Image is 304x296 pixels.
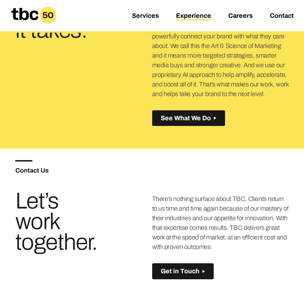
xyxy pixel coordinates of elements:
[152,3,289,99] p: The days of advertisers shouting from the rooftops are over. So, TBC works harder. We find the ri...
[152,110,225,126] button: See What We Do
[152,263,214,279] button: Get in Touch
[132,12,159,21] a: Services
[270,12,294,21] a: Contact
[152,194,289,252] p: There’s nothing surface about TBC. Clients return to us time and time again because of our master...
[161,115,211,122] span: See What We Do
[161,268,199,275] span: Get in Touch
[6,21,62,28] a: Home
[15,167,152,174] h5: Contact Us
[228,12,253,21] a: Careers
[176,12,211,21] a: Experience
[15,191,107,253] h3: Let’s work together.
